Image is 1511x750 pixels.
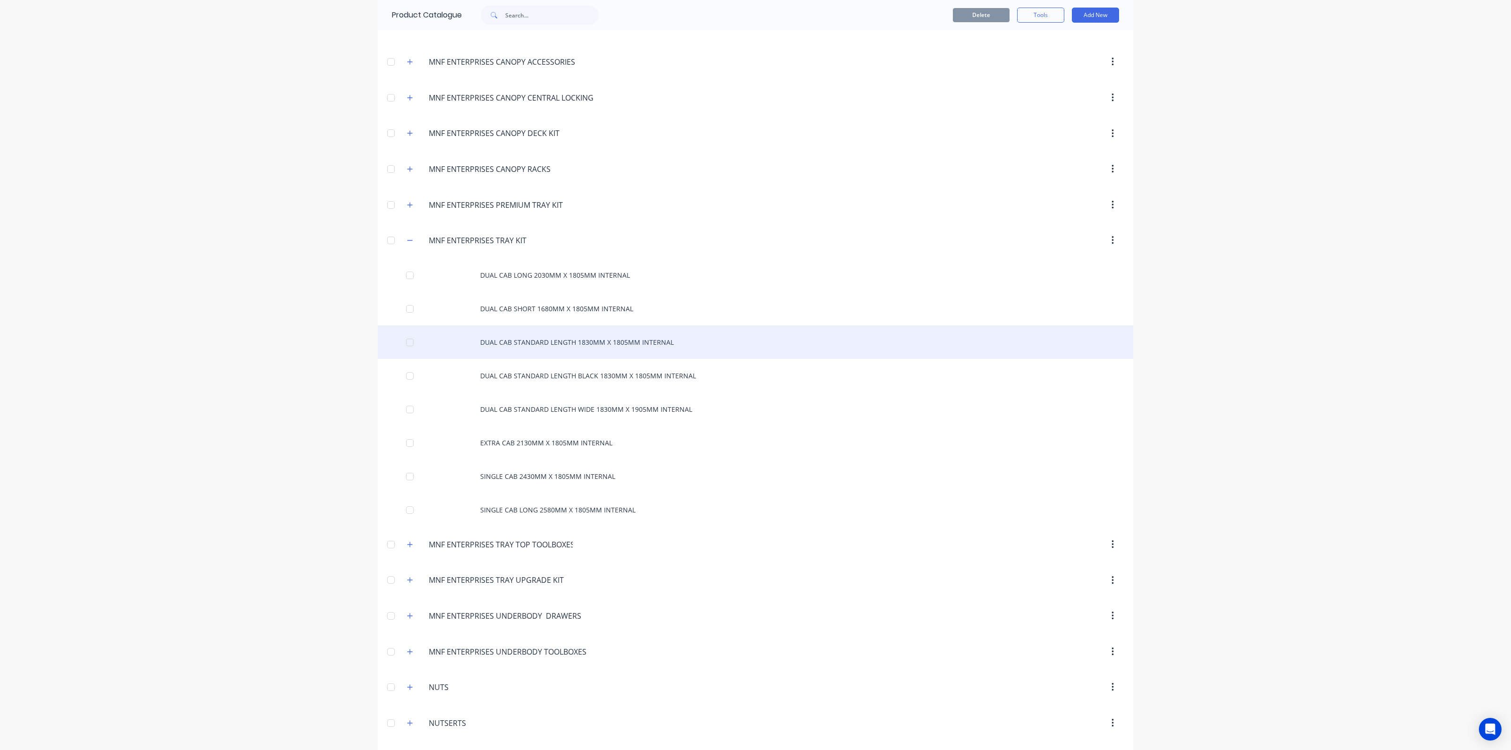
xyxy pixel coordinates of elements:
[378,292,1133,325] div: DUAL CAB SHORT 1680MM X 1805MM INTERNAL
[429,128,560,139] input: Enter category name
[1072,8,1119,23] button: Add New
[378,258,1133,292] div: DUAL CAB LONG 2030MM X 1805MM INTERNAL
[429,56,576,68] input: Enter category name
[378,426,1133,460] div: EXTRA CAB 2130MM X 1805MM INTERNAL
[429,682,541,693] input: Enter category name
[429,574,564,586] input: Enter category name
[378,325,1133,359] div: DUAL CAB STANDARD LENGTH 1830MM X 1805MM INTERNAL
[429,235,541,246] input: Enter category name
[429,163,551,175] input: Enter category name
[429,92,594,103] input: Enter category name
[429,610,581,622] input: Enter category name
[378,493,1133,527] div: SINGLE CAB LONG 2580MM X 1805MM INTERNAL
[505,6,599,25] input: Search...
[429,539,573,550] input: Enter category name
[429,199,563,211] input: Enter category name
[429,717,541,729] input: Enter category name
[1017,8,1064,23] button: Tools
[378,392,1133,426] div: DUAL CAB STANDARD LENGTH WIDE 1830MM X 1905MM INTERNAL
[378,359,1133,392] div: DUAL CAB STANDARD LENGTH BLACK 1830MM X 1805MM INTERNAL
[953,8,1010,22] button: Delete
[1479,718,1502,741] div: Open Intercom Messenger
[429,646,587,657] input: Enter category name
[378,460,1133,493] div: SINGLE CAB 2430MM X 1805MM INTERNAL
